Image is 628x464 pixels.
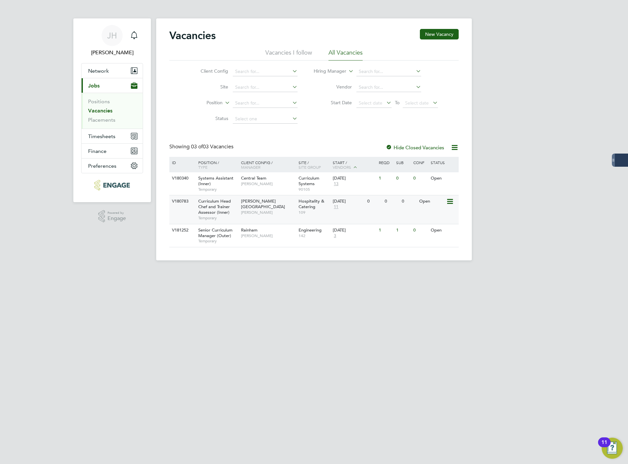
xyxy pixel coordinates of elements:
[198,238,238,244] span: Temporary
[193,157,239,173] div: Position /
[170,195,193,208] div: V180783
[239,157,297,173] div: Client Config /
[333,228,375,233] div: [DATE]
[82,78,143,93] button: Jobs
[82,129,143,143] button: Timesheets
[185,100,223,106] label: Position
[405,100,429,106] span: Select date
[359,100,382,106] span: Select date
[233,99,298,108] input: Search for...
[429,172,458,184] div: Open
[429,157,458,168] div: Status
[198,227,232,238] span: Senior Curriculum Manager (Outer)
[88,163,116,169] span: Preferences
[169,143,235,150] div: Showing
[333,204,339,210] span: 11
[73,18,151,202] nav: Main navigation
[333,181,339,187] span: 13
[299,227,322,233] span: Engineering
[299,175,319,186] span: Curriculum Systems
[88,83,100,89] span: Jobs
[400,195,417,208] div: 0
[602,438,623,459] button: Open Resource Center, 11 new notifications
[88,68,109,74] span: Network
[98,210,126,223] a: Powered byEngage
[333,199,364,204] div: [DATE]
[601,442,607,451] div: 11
[412,224,429,236] div: 0
[233,83,298,92] input: Search for...
[299,198,324,209] span: Hospitality & Catering
[418,195,446,208] div: Open
[82,159,143,173] button: Preferences
[297,157,331,173] div: Site /
[88,148,107,154] span: Finance
[412,172,429,184] div: 0
[265,49,312,61] li: Vacancies I follow
[241,181,295,186] span: [PERSON_NAME]
[198,164,207,170] span: Type
[377,157,394,168] div: Reqd
[395,172,412,184] div: 0
[241,164,260,170] span: Manager
[198,215,238,221] span: Temporary
[377,224,394,236] div: 1
[412,157,429,168] div: Conf
[108,216,126,221] span: Engage
[81,25,143,57] a: JH[PERSON_NAME]
[241,210,295,215] span: [PERSON_NAME]
[82,144,143,158] button: Finance
[314,100,352,106] label: Start Date
[356,67,421,76] input: Search for...
[356,83,421,92] input: Search for...
[331,157,377,173] div: Start /
[233,67,298,76] input: Search for...
[88,133,115,139] span: Timesheets
[366,195,383,208] div: 0
[395,224,412,236] div: 1
[198,175,233,186] span: Systems Assistant (Inner)
[393,98,401,107] span: To
[170,224,193,236] div: V181252
[108,210,126,216] span: Powered by
[81,180,143,190] a: Go to home page
[241,233,295,238] span: [PERSON_NAME]
[299,210,330,215] span: 109
[191,143,233,150] span: 03 Vacancies
[429,224,458,236] div: Open
[191,143,203,150] span: 03 of
[190,115,228,121] label: Status
[314,84,352,90] label: Vendor
[198,187,238,192] span: Temporary
[190,84,228,90] label: Site
[241,198,285,209] span: [PERSON_NAME][GEOGRAPHIC_DATA]
[107,31,117,40] span: JH
[233,114,298,124] input: Select one
[241,175,266,181] span: Central Team
[386,144,444,151] label: Hide Closed Vacancies
[383,195,400,208] div: 0
[169,29,216,42] h2: Vacancies
[299,164,321,170] span: Site Group
[94,180,130,190] img: dovetailslate-logo-retina.png
[333,233,337,239] span: 3
[333,176,375,181] div: [DATE]
[395,157,412,168] div: Sub
[198,198,231,215] span: Curriculum Head Chef and Trainer Assessor (Inner)
[241,227,257,233] span: Rainham
[170,157,193,168] div: ID
[88,117,115,123] a: Placements
[82,63,143,78] button: Network
[308,68,346,75] label: Hiring Manager
[299,187,330,192] span: 90105
[190,68,228,74] label: Client Config
[420,29,459,39] button: New Vacancy
[299,233,330,238] span: 142
[82,93,143,129] div: Jobs
[377,172,394,184] div: 1
[170,172,193,184] div: V180340
[88,98,110,105] a: Positions
[88,108,112,114] a: Vacancies
[81,49,143,57] span: Jon Heller
[333,164,351,170] span: Vendors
